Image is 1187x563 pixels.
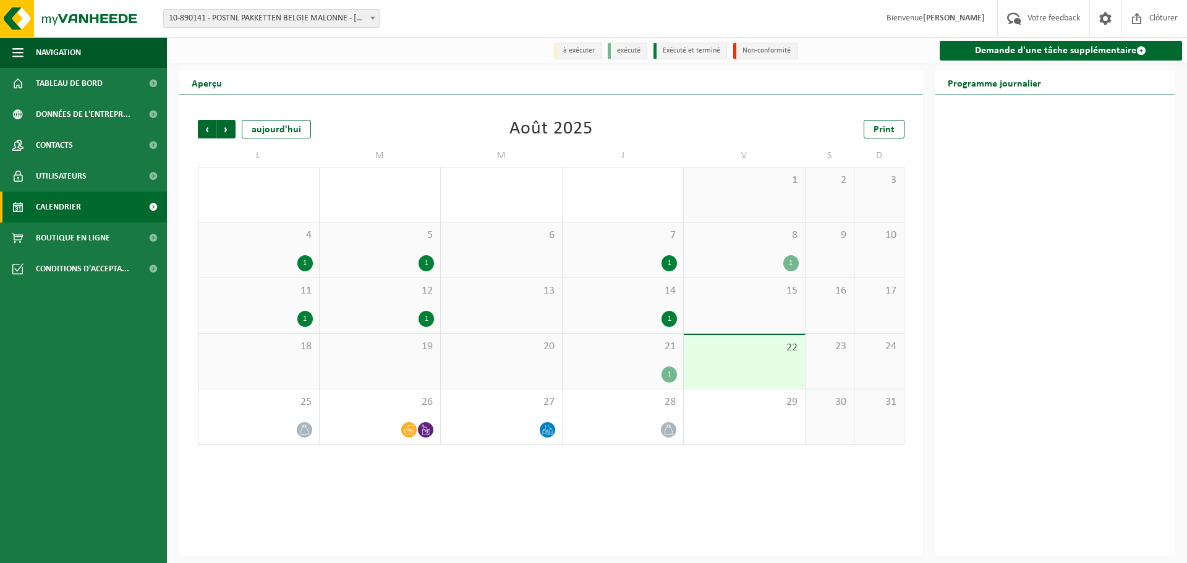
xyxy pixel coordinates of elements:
[179,70,234,95] h2: Aperçu
[861,396,897,409] span: 31
[861,284,897,298] span: 17
[205,284,313,298] span: 11
[36,68,103,99] span: Tableau de bord
[812,396,848,409] span: 30
[662,311,677,327] div: 1
[940,41,1183,61] a: Demande d'une tâche supplémentaire
[569,340,678,353] span: 21
[569,229,678,242] span: 7
[198,120,216,138] span: Précédent
[198,145,320,167] td: L
[783,255,799,271] div: 1
[205,396,313,409] span: 25
[242,120,311,138] div: aujourd'hui
[36,130,73,161] span: Contacts
[854,145,904,167] td: D
[297,255,313,271] div: 1
[326,396,435,409] span: 26
[447,340,556,353] span: 20
[662,255,677,271] div: 1
[326,340,435,353] span: 19
[205,229,313,242] span: 4
[861,174,897,187] span: 3
[569,284,678,298] span: 14
[419,311,434,327] div: 1
[608,43,647,59] li: exécuté
[163,9,380,28] span: 10-890141 - POSTNL PAKKETTEN BELGIE MALONNE - MALONNE
[684,145,806,167] td: V
[36,99,130,130] span: Données de l'entrepr...
[441,145,563,167] td: M
[812,284,848,298] span: 16
[297,311,313,327] div: 1
[563,145,684,167] td: J
[419,255,434,271] div: 1
[320,145,441,167] td: M
[164,10,379,27] span: 10-890141 - POSTNL PAKKETTEN BELGIE MALONNE - MALONNE
[874,125,895,135] span: Print
[812,174,848,187] span: 2
[864,120,904,138] a: Print
[36,161,87,192] span: Utilisateurs
[554,43,602,59] li: à exécuter
[690,229,799,242] span: 8
[36,37,81,68] span: Navigation
[690,341,799,355] span: 22
[812,340,848,353] span: 23
[205,340,313,353] span: 18
[653,43,727,59] li: Exécuté et terminé
[923,14,985,23] strong: [PERSON_NAME]
[662,366,677,383] div: 1
[326,284,435,298] span: 12
[812,229,848,242] span: 9
[569,396,678,409] span: 28
[217,120,236,138] span: Suivant
[447,396,556,409] span: 27
[690,396,799,409] span: 29
[447,284,556,298] span: 13
[36,253,129,284] span: Conditions d'accepta...
[690,174,799,187] span: 1
[326,229,435,242] span: 5
[861,229,897,242] span: 10
[36,192,81,222] span: Calendrier
[806,145,855,167] td: S
[861,340,897,353] span: 24
[733,43,798,59] li: Non-conformité
[36,222,110,253] span: Boutique en ligne
[690,284,799,298] span: 15
[509,120,593,138] div: Août 2025
[935,70,1053,95] h2: Programme journalier
[447,229,556,242] span: 6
